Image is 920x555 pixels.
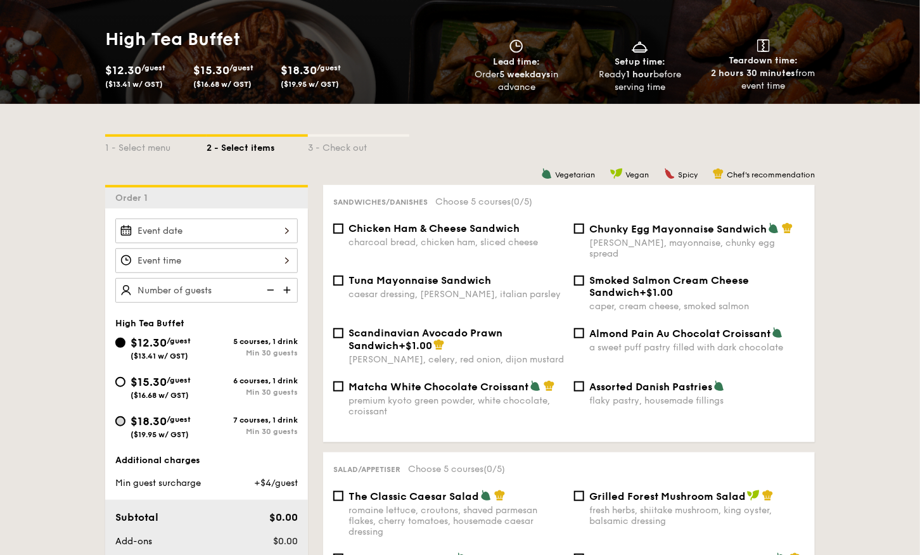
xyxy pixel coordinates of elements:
[729,55,798,66] span: Teardown time:
[615,56,665,67] span: Setup time:
[626,69,653,80] strong: 1 hour
[348,381,528,393] span: Matcha White Chocolate Croissant
[747,490,760,501] img: icon-vegan.f8ff3823.svg
[574,276,584,286] input: Smoked Salmon Cream Cheese Sandwich+$1.00caper, cream cheese, smoked salmon
[348,289,564,300] div: caesar dressing, [PERSON_NAME], italian parsley
[333,381,343,392] input: Matcha White Chocolate Croissantpremium kyoto green powder, white chocolate, croissant
[574,224,584,234] input: Chunky Egg Mayonnaise Sandwich[PERSON_NAME], mayonnaise, chunky egg spread
[131,430,189,439] span: ($19.95 w/ GST)
[333,491,343,501] input: The Classic Caesar Saladromaine lettuce, croutons, shaved parmesan flakes, cherry tomatoes, house...
[333,224,343,234] input: Chicken Ham & Cheese Sandwichcharcoal bread, chicken ham, sliced cheese
[610,168,623,179] img: icon-vegan.f8ff3823.svg
[782,222,793,234] img: icon-chef-hat.a58ddaea.svg
[279,278,298,302] img: icon-add.58712e84.svg
[541,168,553,179] img: icon-vegetarian.fe4039eb.svg
[499,69,551,80] strong: 5 weekdays
[589,490,746,502] span: Grilled Forest Mushroom Salad
[460,68,573,94] div: Order in advance
[115,219,298,243] input: Event date
[254,478,298,488] span: +$4/guest
[105,28,455,51] h1: High Tea Buffet
[115,454,298,467] div: Additional charges
[207,348,298,357] div: Min 30 guests
[348,222,520,234] span: Chicken Ham & Cheese Sandwich
[589,301,805,312] div: caper, cream cheese, smoked salmon
[433,339,445,350] img: icon-chef-hat.a58ddaea.svg
[115,278,298,303] input: Number of guests
[207,388,298,397] div: Min 30 guests
[167,336,191,345] span: /guest
[483,464,505,475] span: (0/5)
[480,490,492,501] img: icon-vegetarian.fe4039eb.svg
[260,278,279,302] img: icon-reduce.1d2dbef1.svg
[530,380,541,392] img: icon-vegetarian.fe4039eb.svg
[664,168,675,179] img: icon-spicy.37a8142b.svg
[105,137,207,155] div: 1 - Select menu
[193,63,229,77] span: $15.30
[193,80,252,89] span: ($16.68 w/ GST)
[678,170,698,179] span: Spicy
[348,395,564,417] div: premium kyoto green powder, white chocolate, croissant
[115,338,125,348] input: $12.30/guest($13.41 w/ GST)5 courses, 1 drinkMin 30 guests
[494,490,506,501] img: icon-chef-hat.a58ddaea.svg
[207,137,308,155] div: 2 - Select items
[408,464,505,475] span: Choose 5 courses
[544,380,555,392] img: icon-chef-hat.a58ddaea.svg
[281,80,339,89] span: ($19.95 w/ GST)
[589,342,805,353] div: a sweet puff pastry filled with dark chocolate
[768,222,779,234] img: icon-vegetarian.fe4039eb.svg
[115,511,158,523] span: Subtotal
[589,328,770,340] span: Almond Pain Au Chocolat Croissant
[115,248,298,273] input: Event time
[348,274,491,286] span: Tuna Mayonnaise Sandwich
[348,327,502,352] span: Scandinavian Avocado Prawn Sandwich
[757,39,770,52] img: icon-teardown.65201eee.svg
[317,63,341,72] span: /guest
[348,505,564,537] div: romaine lettuce, croutons, shaved parmesan flakes, cherry tomatoes, housemade caesar dressing
[131,336,167,350] span: $12.30
[507,39,526,53] img: icon-clock.2db775ea.svg
[333,276,343,286] input: Tuna Mayonnaise Sandwichcaesar dressing, [PERSON_NAME], italian parsley
[630,39,649,53] img: icon-dish.430c3a2e.svg
[115,536,152,547] span: Add-ons
[229,63,253,72] span: /guest
[713,380,725,392] img: icon-vegetarian.fe4039eb.svg
[333,328,343,338] input: Scandinavian Avocado Prawn Sandwich+$1.00[PERSON_NAME], celery, red onion, dijon mustard
[281,63,317,77] span: $18.30
[115,478,201,488] span: Min guest surcharge
[348,490,479,502] span: The Classic Caesar Salad
[141,63,165,72] span: /guest
[105,63,141,77] span: $12.30
[348,237,564,248] div: charcoal bread, chicken ham, sliced cheese
[273,536,298,547] span: $0.00
[625,170,649,179] span: Vegan
[712,68,796,79] strong: 2 hours 30 minutes
[589,395,805,406] div: flaky pastry, housemade fillings
[574,328,584,338] input: Almond Pain Au Chocolat Croissanta sweet puff pastry filled with dark chocolate
[105,80,163,89] span: ($13.41 w/ GST)
[207,427,298,436] div: Min 30 guests
[115,377,125,387] input: $15.30/guest($16.68 w/ GST)6 courses, 1 drinkMin 30 guests
[115,193,153,203] span: Order 1
[207,416,298,424] div: 7 courses, 1 drink
[589,381,712,393] span: Assorted Danish Pastries
[207,337,298,346] div: 5 courses, 1 drink
[772,327,783,338] img: icon-vegetarian.fe4039eb.svg
[333,465,400,474] span: Salad/Appetiser
[269,511,298,523] span: $0.00
[115,318,184,329] span: High Tea Buffet
[115,416,125,426] input: $18.30/guest($19.95 w/ GST)7 courses, 1 drinkMin 30 guests
[713,168,724,179] img: icon-chef-hat.a58ddaea.svg
[555,170,595,179] span: Vegetarian
[589,238,805,259] div: [PERSON_NAME], mayonnaise, chunky egg spread
[574,491,584,501] input: Grilled Forest Mushroom Saladfresh herbs, shiitake mushroom, king oyster, balsamic dressing
[639,286,673,298] span: +$1.00
[727,170,815,179] span: Chef's recommendation
[493,56,540,67] span: Lead time:
[706,67,820,92] div: from event time
[584,68,697,94] div: Ready before serving time
[167,376,191,385] span: /guest
[589,223,767,235] span: Chunky Egg Mayonnaise Sandwich
[348,354,564,365] div: [PERSON_NAME], celery, red onion, dijon mustard
[131,352,188,360] span: ($13.41 w/ GST)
